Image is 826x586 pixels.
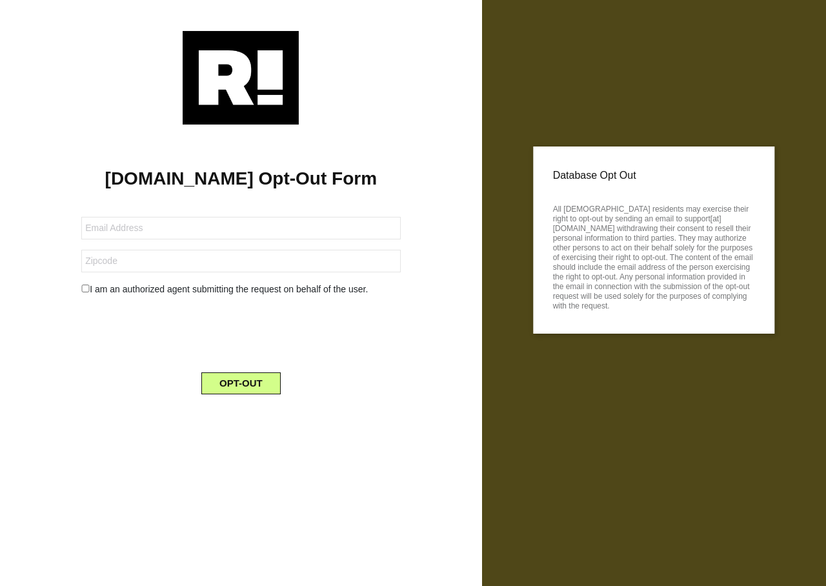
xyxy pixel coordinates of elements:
[201,372,281,394] button: OPT-OUT
[19,168,463,190] h1: [DOMAIN_NAME] Opt-Out Form
[81,250,400,272] input: Zipcode
[553,166,755,185] p: Database Opt Out
[72,283,410,296] div: I am an authorized agent submitting the request on behalf of the user.
[81,217,400,239] input: Email Address
[183,31,299,125] img: Retention.com
[143,307,339,357] iframe: reCAPTCHA
[553,201,755,311] p: All [DEMOGRAPHIC_DATA] residents may exercise their right to opt-out by sending an email to suppo...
